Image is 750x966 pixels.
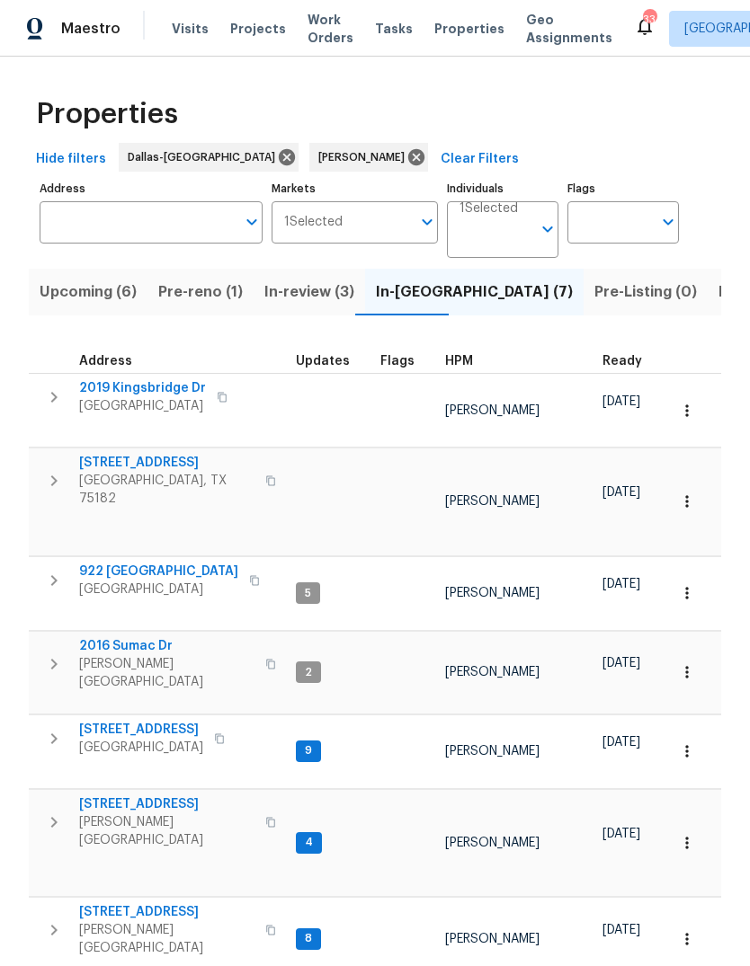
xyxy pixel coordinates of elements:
[36,105,178,123] span: Properties
[298,586,318,601] span: 5
[603,657,640,669] span: [DATE]
[239,209,264,235] button: Open
[158,279,243,305] span: Pre-reno (1)
[40,279,137,305] span: Upcoming (6)
[29,143,113,176] button: Hide filters
[445,404,540,417] span: [PERSON_NAME]
[656,209,681,235] button: Open
[445,933,540,945] span: [PERSON_NAME]
[445,837,540,849] span: [PERSON_NAME]
[79,795,254,813] span: [STREET_ADDRESS]
[79,813,254,849] span: [PERSON_NAME][GEOGRAPHIC_DATA]
[318,148,412,166] span: [PERSON_NAME]
[445,355,473,368] span: HPM
[298,835,320,850] span: 4
[603,355,658,368] div: Earliest renovation start date (first business day after COE or Checkout)
[298,665,319,680] span: 2
[441,148,519,171] span: Clear Filters
[79,637,254,655] span: 2016 Sumac Dr
[61,20,121,38] span: Maestro
[284,215,343,230] span: 1 Selected
[603,395,640,408] span: [DATE]
[594,279,697,305] span: Pre-Listing (0)
[376,279,573,305] span: In-[GEOGRAPHIC_DATA] (7)
[603,828,640,840] span: [DATE]
[603,924,640,936] span: [DATE]
[79,655,254,691] span: [PERSON_NAME][GEOGRAPHIC_DATA]
[535,217,560,242] button: Open
[264,279,354,305] span: In-review (3)
[603,355,642,368] span: Ready
[603,486,640,499] span: [DATE]
[272,183,439,194] label: Markets
[434,20,504,38] span: Properties
[79,580,238,598] span: [GEOGRAPHIC_DATA]
[567,183,679,194] label: Flags
[375,22,413,35] span: Tasks
[445,745,540,758] span: [PERSON_NAME]
[447,183,558,194] label: Individuals
[445,666,540,678] span: [PERSON_NAME]
[230,20,286,38] span: Projects
[445,587,540,599] span: [PERSON_NAME]
[79,921,254,957] span: [PERSON_NAME][GEOGRAPHIC_DATA]
[308,11,353,47] span: Work Orders
[119,143,299,172] div: Dallas-[GEOGRAPHIC_DATA]
[603,578,640,590] span: [DATE]
[298,743,319,758] span: 9
[460,201,518,217] span: 1 Selected
[415,209,440,235] button: Open
[172,20,209,38] span: Visits
[79,397,206,415] span: [GEOGRAPHIC_DATA]
[380,355,415,368] span: Flags
[603,736,640,749] span: [DATE]
[79,739,203,757] span: [GEOGRAPHIC_DATA]
[79,355,132,368] span: Address
[79,379,206,397] span: 2019 Kingsbridge Dr
[79,472,254,508] span: [GEOGRAPHIC_DATA], TX 75182
[79,563,238,580] span: 922 [GEOGRAPHIC_DATA]
[296,355,350,368] span: Updates
[643,11,656,29] div: 33
[433,143,526,176] button: Clear Filters
[40,183,263,194] label: Address
[309,143,428,172] div: [PERSON_NAME]
[298,931,319,946] span: 8
[128,148,282,166] span: Dallas-[GEOGRAPHIC_DATA]
[36,148,106,171] span: Hide filters
[79,721,203,739] span: [STREET_ADDRESS]
[79,903,254,921] span: [STREET_ADDRESS]
[526,11,612,47] span: Geo Assignments
[445,495,540,508] span: [PERSON_NAME]
[79,454,254,472] span: [STREET_ADDRESS]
